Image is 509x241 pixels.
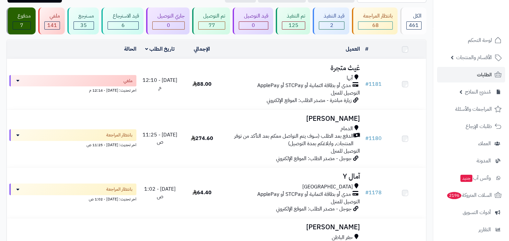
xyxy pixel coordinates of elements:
div: مدفوع [13,12,31,20]
h3: [PERSON_NAME] [226,223,360,231]
span: # [365,189,369,197]
h3: غيث متجرة [226,64,360,72]
div: 7 [13,22,30,29]
span: التقارير [479,225,491,234]
img: logo-2.png [465,5,503,19]
a: جاري التوصيل 0 [145,7,191,34]
span: # [365,134,369,142]
span: 7 [20,21,23,29]
a: المراجعات والأسئلة [437,101,505,117]
a: تاريخ الطلب [145,45,175,53]
a: الكل461 [399,7,428,34]
span: أدوات التسويق [463,208,491,217]
span: الدمام [341,125,353,133]
div: 0 [239,22,268,29]
a: الحالة [124,45,136,53]
a: العملاء [437,136,505,151]
div: 2 [319,22,344,29]
a: المدونة [437,153,505,169]
span: الدفع بعد الطلب (سوف يتم التواصل معكم بعد التأكد من توفر المنتجات, وابلاغكم بمدة التوصيل) [226,133,353,147]
span: [DATE] - 12:10 م [143,76,177,92]
span: مدى أو بطاقة ائتمانية أو STCPay أو ApplePay [257,191,351,198]
span: 6 [121,21,125,29]
div: جاري التوصيل [152,12,184,20]
a: الطلبات [437,67,505,82]
a: #1178 [365,189,382,197]
a: قيد الاسترجاع 6 [100,7,145,34]
span: 88.00 [192,80,212,88]
h3: [PERSON_NAME] [226,115,360,122]
a: طلبات الإرجاع [437,119,505,134]
span: [DATE] - 11:25 ص [143,131,177,146]
span: التوصيل للمنزل [331,89,360,97]
a: تم التنفيذ 125 [274,7,311,34]
a: التقارير [437,222,505,237]
span: 64.40 [192,189,212,197]
span: [GEOGRAPHIC_DATA] [302,183,353,191]
div: 125 [282,22,305,29]
div: اخر تحديث: [DATE] - 11:25 ص [9,141,136,148]
span: جوجل - مصدر الطلب: الموقع الإلكتروني [276,155,352,162]
div: ملغي [44,12,60,20]
span: [DATE] - 1:02 ص [144,185,176,200]
a: # [365,45,368,53]
a: #1181 [365,80,382,88]
span: 68 [372,21,378,29]
a: قيد التنفيذ 2 [311,7,351,34]
span: أبها [347,74,353,82]
div: تم التنفيذ [282,12,305,20]
div: 35 [74,22,94,29]
span: جوجل - مصدر الطلب: الموقع الإلكتروني [276,205,352,213]
div: 77 [199,22,225,29]
h3: آمال Y [226,173,360,180]
div: 6 [108,22,138,29]
div: 0 [153,22,184,29]
span: مُنشئ النماذج [465,87,491,96]
a: السلات المتروكة2196 [437,187,505,203]
span: الطلبات [477,70,492,79]
span: زيارة مباشرة - مصدر الطلب: الموقع الإلكتروني [267,96,352,104]
span: 2196 [447,192,461,199]
span: ملغي [123,78,133,84]
span: 274.60 [191,134,213,142]
span: 35 [80,21,87,29]
span: بانتظار المراجعة [106,186,133,193]
span: بانتظار المراجعة [106,132,133,138]
span: العملاء [478,139,491,148]
span: 141 [47,21,57,29]
span: جديد [460,175,472,182]
span: طلبات الإرجاع [466,122,492,131]
div: بانتظار المراجعة [358,12,392,20]
span: 77 [209,21,215,29]
a: الإجمالي [194,45,210,53]
span: 0 [252,21,255,29]
div: الكل [406,12,422,20]
a: مسترجع 35 [66,7,100,34]
span: # [365,80,369,88]
a: مدفوع 7 [5,7,37,34]
a: #1180 [365,134,382,142]
a: تم التوصيل 77 [191,7,231,34]
span: المدونة [477,156,491,165]
span: 125 [289,21,298,29]
span: مدى أو بطاقة ائتمانية أو STCPay أو ApplePay [257,82,351,89]
a: لوحة التحكم [437,32,505,48]
span: السلات المتروكة [446,191,492,200]
div: 141 [45,22,59,29]
div: اخر تحديث: [DATE] - 1:02 ص [9,195,136,202]
div: قيد التوصيل [239,12,268,20]
div: تم التوصيل [198,12,225,20]
a: ملغي 141 [37,7,66,34]
a: أدوات التسويق [437,205,505,220]
a: وآتس آبجديد [437,170,505,186]
a: قيد التوصيل 0 [231,7,274,34]
span: لوحة التحكم [468,36,492,45]
a: بانتظار المراجعة 68 [351,7,399,34]
span: التوصيل للمنزل [331,198,360,206]
span: التوصيل للمنزل [331,147,360,155]
span: 2 [330,21,333,29]
div: قيد الاسترجاع [108,12,139,20]
div: مسترجع [74,12,94,20]
span: 461 [409,21,419,29]
div: اخر تحديث: [DATE] - 12:14 م [9,86,136,93]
